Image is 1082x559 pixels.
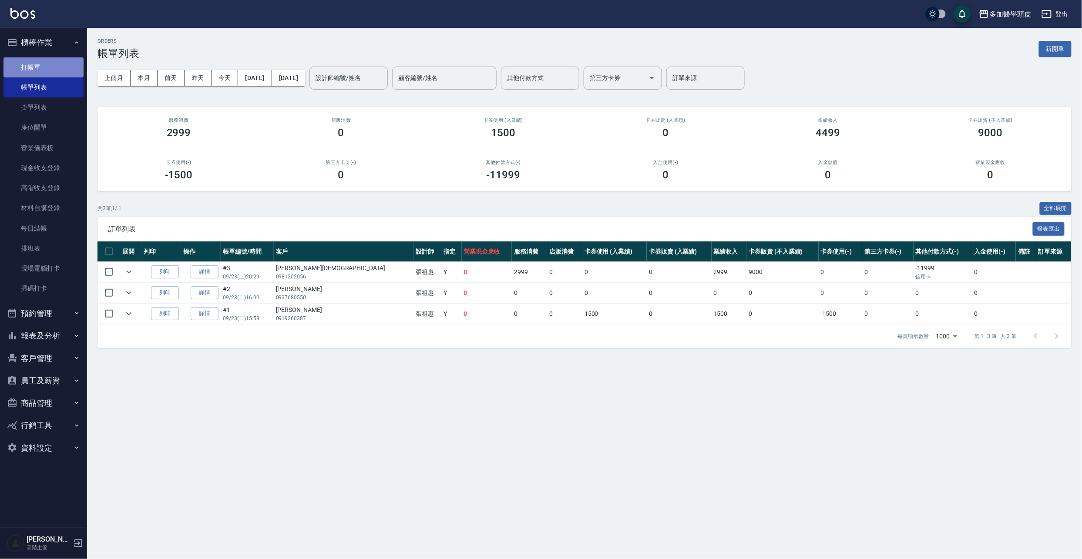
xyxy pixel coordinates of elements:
th: 入金使用(-) [972,241,1016,262]
td: #3 [221,262,273,282]
h3: -11999 [487,169,521,181]
button: 列印 [151,307,179,321]
th: 第三方卡券(-) [862,241,914,262]
h2: 卡券販賣 (入業績) [595,117,736,123]
a: 每日結帳 [3,218,84,238]
h2: 業績收入 [757,117,899,123]
td: 0 [462,304,512,324]
a: 現場電腦打卡 [3,258,84,278]
th: 營業現金應收 [462,241,512,262]
button: 登出 [1038,6,1072,22]
th: 卡券販賣 (入業績) [647,241,711,262]
h3: 4499 [816,127,840,139]
td: 2999 [712,262,747,282]
p: 09/23 (二) 16:00 [223,294,271,301]
th: 列印 [141,241,181,262]
td: 0 [819,283,862,303]
p: 信用卡 [916,273,970,281]
td: 0 [972,283,1016,303]
td: Y [441,304,462,324]
td: 1500 [712,304,747,324]
td: 0 [746,304,818,324]
td: 0 [512,283,547,303]
button: 新開單 [1039,41,1072,57]
button: 商品管理 [3,392,84,415]
h2: 其他付款方式(-) [433,160,574,165]
td: 0 [547,262,582,282]
button: 列印 [151,265,179,279]
button: 昨天 [185,70,212,86]
a: 高階收支登錄 [3,178,84,198]
button: 預約管理 [3,302,84,325]
button: [DATE] [272,70,305,86]
p: 09/23 (二) 15:58 [223,315,271,322]
td: 0 [862,262,914,282]
h3: 0 [663,127,669,139]
th: 客戶 [274,241,414,262]
button: [DATE] [238,70,272,86]
button: 客戶管理 [3,347,84,370]
td: 0 [819,262,862,282]
td: 0 [712,283,747,303]
td: 0 [914,283,972,303]
td: -11999 [914,262,972,282]
div: 多加醫學頭皮 [989,9,1031,20]
button: 多加醫學頭皮 [975,5,1035,23]
a: 掃碼打卡 [3,278,84,298]
button: expand row [122,307,135,320]
a: 營業儀表板 [3,138,84,158]
h3: 1500 [491,127,516,139]
td: 0 [462,283,512,303]
h2: 營業現金應收 [920,160,1061,165]
td: 0 [462,262,512,282]
th: 展開 [120,241,141,262]
p: 共 3 筆, 1 / 1 [97,204,121,212]
a: 材料自購登錄 [3,198,84,218]
h2: 卡券販賣 (不入業績) [920,117,1061,123]
th: 設計師 [413,241,441,262]
th: 操作 [181,241,221,262]
a: 座位開單 [3,117,84,137]
th: 服務消費 [512,241,547,262]
a: 排班表 [3,238,84,258]
td: 0 [547,283,582,303]
td: 0 [647,283,711,303]
div: 1000 [933,325,961,348]
button: 上個月 [97,70,131,86]
button: 資料設定 [3,437,84,459]
p: 09/23 (二) 20:29 [223,273,271,281]
a: 詳情 [191,307,218,321]
p: 高階主管 [27,544,71,552]
td: 0 [647,262,711,282]
h2: 卡券使用 (入業績) [433,117,574,123]
a: 掛單列表 [3,97,84,117]
img: Person [7,535,24,552]
a: 打帳單 [3,57,84,77]
td: 張祖惠 [413,283,441,303]
td: Y [441,262,462,282]
p: 每頁顯示數量 [898,332,929,340]
th: 指定 [441,241,462,262]
button: expand row [122,286,135,299]
th: 卡券使用 (入業績) [582,241,647,262]
button: 全部展開 [1040,202,1072,215]
td: 0 [582,262,647,282]
td: 0 [862,304,914,324]
h2: 卡券使用(-) [108,160,249,165]
button: 員工及薪資 [3,369,84,392]
td: 張祖惠 [413,262,441,282]
td: -1500 [819,304,862,324]
td: 2999 [512,262,547,282]
th: 帳單編號/時間 [221,241,273,262]
td: #1 [221,304,273,324]
p: 第 1–3 筆 共 3 筆 [974,332,1017,340]
td: 張祖惠 [413,304,441,324]
a: 詳情 [191,265,218,279]
h3: 0 [825,169,831,181]
td: 0 [512,304,547,324]
p: 0981202056 [276,273,412,281]
button: 報表及分析 [3,325,84,347]
span: 訂單列表 [108,225,1033,234]
td: 0 [582,283,647,303]
a: 現金收支登錄 [3,158,84,178]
